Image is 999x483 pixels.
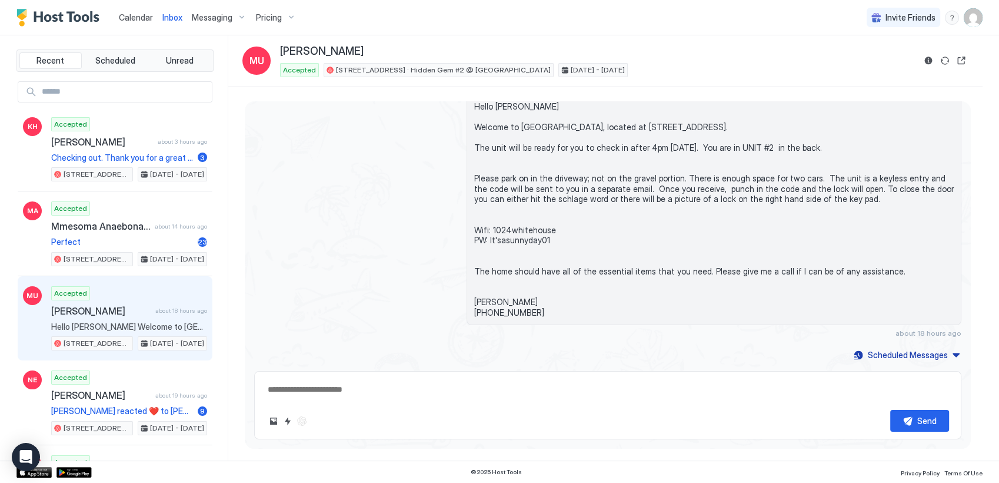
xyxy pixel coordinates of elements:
span: Invite Friends [885,12,935,23]
span: Perfect [51,237,193,247]
span: [STREET_ADDRESS] · Beachful Bliss Studio [64,169,130,180]
span: NE [28,375,37,385]
button: Reservation information [921,54,935,68]
span: [STREET_ADDRESS] · Ocean Air & Salty Hair- Sleeps 4, Close to Beach [64,423,130,434]
span: [PERSON_NAME] [51,136,153,148]
span: Accepted [54,288,87,299]
span: Inbox [162,12,182,22]
button: Recent [19,52,82,69]
a: App Store [16,467,52,478]
span: 3 [200,153,205,162]
button: Scheduled [84,52,146,69]
span: Accepted [283,65,316,75]
a: Privacy Policy [901,466,940,478]
span: Checking out. Thank you for a great stay! [51,153,193,163]
span: about 18 hours ago [895,329,961,338]
button: Upload image [267,414,281,428]
a: Inbox [162,11,182,24]
button: Send [890,410,949,432]
div: menu [945,11,959,25]
span: 23 [198,237,207,246]
button: Open reservation [954,54,968,68]
span: [STREET_ADDRESS] · [PERSON_NAME] Toes & Salty Kisses- Sleeps 4 - Close Beach [64,254,130,264]
button: Unread [148,52,211,69]
span: [DATE] - [DATE] [150,254,204,264]
span: Privacy Policy [901,469,940,477]
span: Hello [PERSON_NAME] Welcome to [GEOGRAPHIC_DATA], located at [STREET_ADDRESS]. The unit will be r... [474,101,954,318]
span: © 2025 Host Tools [471,468,522,476]
a: Google Play Store [56,467,92,478]
div: User profile [964,8,983,27]
div: tab-group [16,49,214,72]
a: Host Tools Logo [16,9,105,27]
span: Pricing [256,12,282,23]
span: about 19 hours ago [155,392,207,399]
span: KH [28,121,38,132]
span: Mmesoma Anaebonam [51,220,150,232]
span: [PERSON_NAME] [51,389,151,401]
button: Sync reservation [938,54,952,68]
div: Open Intercom Messenger [12,443,40,471]
span: [PERSON_NAME] reacted ❤️ to [PERSON_NAME]’s message "Hi! Here’s the latest I have on the tracking... [51,406,193,416]
span: Hello [PERSON_NAME] Welcome to [GEOGRAPHIC_DATA], located at [STREET_ADDRESS]. The unit will be r... [51,322,207,332]
span: Accepted [54,203,87,214]
span: about 18 hours ago [155,307,207,315]
button: Quick reply [281,414,295,428]
span: [PERSON_NAME] [51,305,151,317]
span: [DATE] - [DATE] [150,338,204,349]
a: Terms Of Use [944,466,983,478]
div: Send [917,415,937,427]
span: Terms Of Use [944,469,983,477]
span: Accepted [54,119,87,130]
span: Scheduled [95,55,135,66]
span: Unread [166,55,194,66]
span: about 3 hours ago [158,138,207,145]
span: Calendar [119,12,153,22]
div: Scheduled Messages [868,349,948,361]
span: MU [26,290,38,301]
span: Messaging [192,12,232,23]
span: [STREET_ADDRESS] · Hidden Gem #2 @ [GEOGRAPHIC_DATA] [64,338,130,349]
span: Recent [36,55,64,66]
span: [DATE] - [DATE] [571,65,625,75]
span: [DATE] - [DATE] [150,423,204,434]
span: MU [249,54,264,68]
span: [STREET_ADDRESS] · Hidden Gem #2 @ [GEOGRAPHIC_DATA] [336,65,551,75]
span: [DATE] - [DATE] [150,169,204,180]
button: Scheduled Messages [852,347,961,363]
span: 9 [200,406,205,415]
input: Input Field [37,82,212,102]
a: Calendar [119,11,153,24]
span: Accepted [54,372,87,383]
span: about 14 hours ago [155,223,207,230]
span: MA [27,206,38,216]
span: [PERSON_NAME] [280,45,364,58]
span: Accepted [54,457,87,468]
